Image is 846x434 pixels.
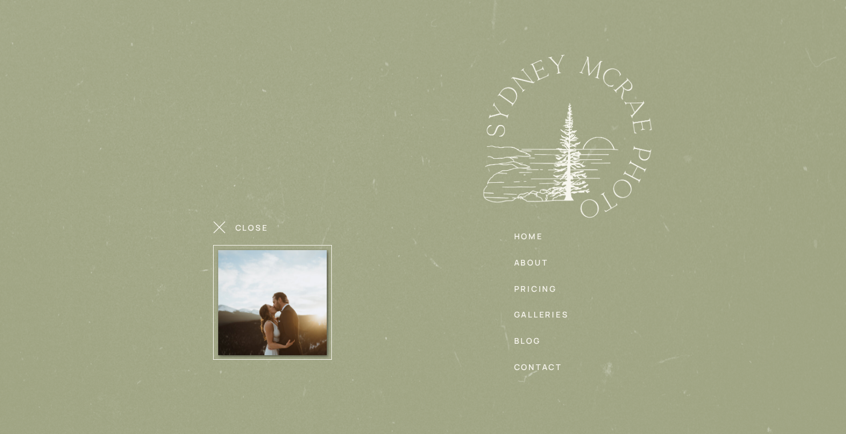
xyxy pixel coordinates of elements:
a: about [514,255,555,267]
a: pricing [514,282,567,294]
a: galleries [514,307,573,319]
nav: close [235,222,276,234]
a: blog [514,333,573,345]
a: home [514,229,555,241]
a: contact [514,360,573,372]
